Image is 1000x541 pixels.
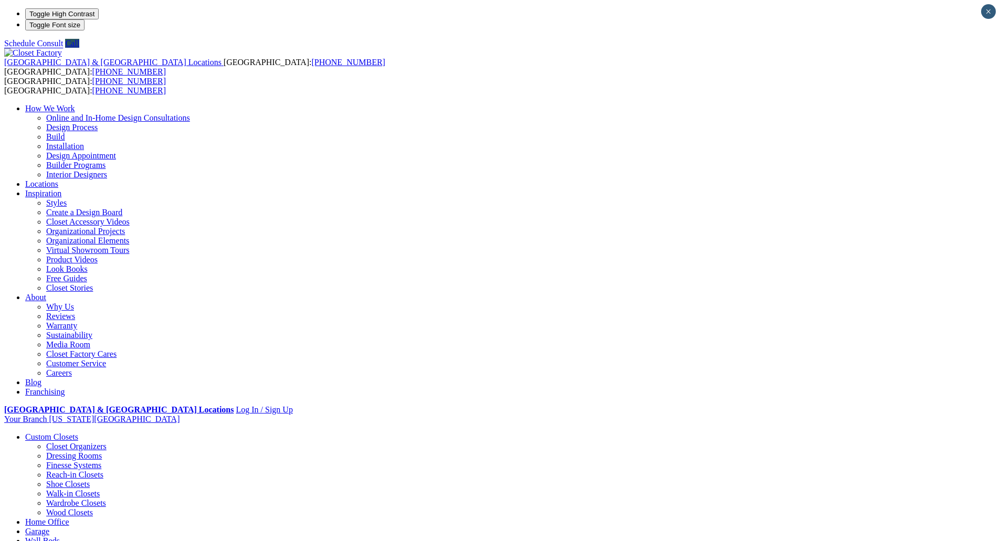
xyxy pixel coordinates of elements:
span: Toggle High Contrast [29,10,94,18]
a: Blog [25,378,41,387]
a: Free Guides [46,274,87,283]
button: Close [981,4,996,19]
a: Installation [46,142,84,151]
a: Closet Stories [46,283,93,292]
button: Toggle High Contrast [25,8,99,19]
span: [GEOGRAPHIC_DATA] & [GEOGRAPHIC_DATA] Locations [4,58,222,67]
a: Locations [25,179,58,188]
a: Inspiration [25,189,61,198]
a: [GEOGRAPHIC_DATA] & [GEOGRAPHIC_DATA] Locations [4,405,234,414]
span: Toggle Font size [29,21,80,29]
a: Wood Closets [46,508,93,517]
a: Closet Factory Cares [46,349,117,358]
a: Garage [25,527,49,536]
a: Closet Accessory Videos [46,217,130,226]
a: Build [46,132,65,141]
a: Sustainability [46,331,92,340]
a: Virtual Showroom Tours [46,246,130,254]
a: Shoe Closets [46,480,90,489]
a: Media Room [46,340,90,349]
a: Look Books [46,264,88,273]
a: Customer Service [46,359,106,368]
a: Call [65,39,79,48]
a: Log In / Sign Up [236,405,292,414]
a: Organizational Elements [46,236,129,245]
a: Builder Programs [46,161,106,169]
a: Product Videos [46,255,98,264]
span: Your Branch [4,415,47,423]
a: About [25,293,46,302]
a: Interior Designers [46,170,107,179]
img: Closet Factory [4,48,62,58]
a: Careers [46,368,72,377]
a: Custom Closets [25,432,78,441]
a: Create a Design Board [46,208,122,217]
a: Design Process [46,123,98,132]
a: Why Us [46,302,74,311]
span: [GEOGRAPHIC_DATA]: [GEOGRAPHIC_DATA]: [4,77,166,95]
a: Walk-in Closets [46,489,100,498]
a: Dressing Rooms [46,451,102,460]
a: Franchising [25,387,65,396]
a: Reach-in Closets [46,470,103,479]
a: Wardrobe Closets [46,498,106,507]
a: Reviews [46,312,75,321]
a: [PHONE_NUMBER] [311,58,385,67]
button: Toggle Font size [25,19,85,30]
a: Your Branch [US_STATE][GEOGRAPHIC_DATA] [4,415,180,423]
span: [GEOGRAPHIC_DATA]: [GEOGRAPHIC_DATA]: [4,58,385,76]
a: Organizational Projects [46,227,125,236]
span: [US_STATE][GEOGRAPHIC_DATA] [49,415,180,423]
a: Online and In-Home Design Consultations [46,113,190,122]
a: Closet Organizers [46,442,107,451]
a: [PHONE_NUMBER] [92,86,166,95]
a: [PHONE_NUMBER] [92,67,166,76]
a: Styles [46,198,67,207]
a: [PHONE_NUMBER] [92,77,166,86]
a: Warranty [46,321,77,330]
a: Finesse Systems [46,461,101,470]
a: Design Appointment [46,151,116,160]
a: [GEOGRAPHIC_DATA] & [GEOGRAPHIC_DATA] Locations [4,58,224,67]
a: Home Office [25,517,69,526]
a: Schedule Consult [4,39,63,48]
a: How We Work [25,104,75,113]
